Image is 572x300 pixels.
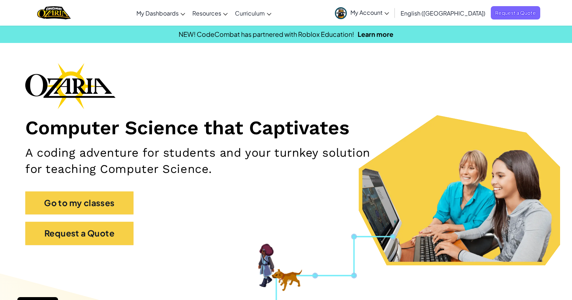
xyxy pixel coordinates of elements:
img: Ozaria branding logo [25,63,115,109]
a: Learn more [358,30,393,38]
span: Curriculum [235,9,265,17]
span: My Account [350,9,389,16]
a: Curriculum [231,3,275,23]
span: My Dashboards [136,9,179,17]
a: Request a Quote [25,222,134,245]
img: Home [37,5,71,20]
span: NEW! CodeCombat has partnered with Roblox Education! [179,30,354,38]
span: Resources [192,9,221,17]
a: Go to my classes [25,191,134,215]
h1: Computer Science that Captivates [25,116,547,140]
span: English ([GEOGRAPHIC_DATA]) [401,9,485,17]
a: English ([GEOGRAPHIC_DATA]) [397,3,489,23]
a: Ozaria by CodeCombat logo [37,5,71,20]
a: My Account [331,1,393,24]
a: My Dashboards [133,3,189,23]
h2: A coding adventure for students and your turnkey solution for teaching Computer Science. [25,145,375,177]
img: avatar [335,7,347,19]
a: Request a Quote [491,6,540,19]
a: Resources [189,3,231,23]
